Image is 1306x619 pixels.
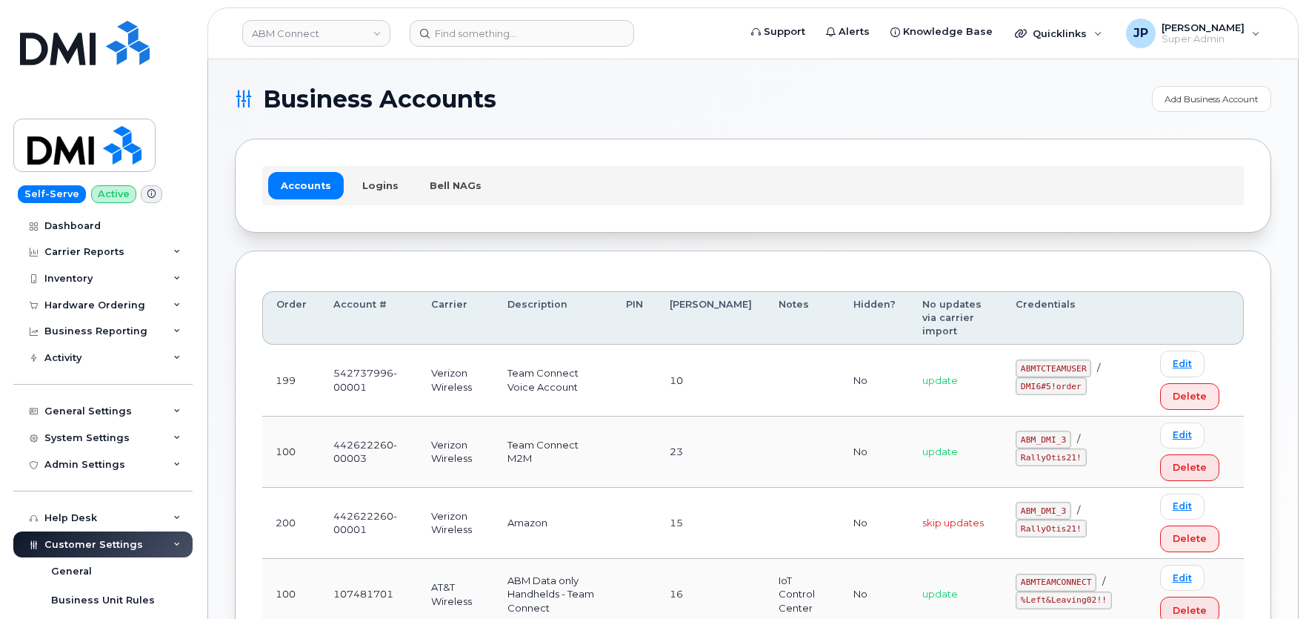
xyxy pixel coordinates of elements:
th: Description [494,291,613,345]
a: Logins [350,172,411,199]
a: Edit [1160,565,1205,591]
th: Hidden? [840,291,909,345]
span: / [1097,362,1100,374]
a: Edit [1160,351,1205,377]
a: Edit [1160,423,1205,448]
code: ABM_DMI_3 [1016,431,1071,448]
th: PIN [613,291,656,345]
button: Delete [1160,383,1219,410]
span: Delete [1173,460,1207,474]
th: [PERSON_NAME] [656,291,765,345]
td: 10 [656,345,765,416]
th: No updates via carrier import [909,291,1002,345]
button: Delete [1160,454,1219,481]
td: No [840,345,909,416]
a: Add Business Account [1152,86,1271,112]
code: DMI6#5!order [1016,377,1086,395]
span: Delete [1173,603,1207,618]
td: No [840,488,909,559]
a: Edit [1160,494,1205,520]
code: ABMTEAMCONNECT [1016,574,1096,592]
td: Amazon [494,488,613,559]
td: 442622260-00001 [320,488,418,559]
th: Carrier [418,291,494,345]
td: No [840,417,909,488]
td: 542737996-00001 [320,345,418,416]
th: Order [262,291,320,345]
td: 23 [656,417,765,488]
span: Delete [1173,532,1207,546]
span: / [1102,575,1105,587]
code: %Left&Leaving02!! [1016,592,1112,609]
th: Notes [765,291,840,345]
button: Delete [1160,526,1219,552]
td: Verizon Wireless [418,345,494,416]
span: / [1077,433,1080,445]
span: skip updates [922,517,984,529]
td: Verizon Wireless [418,417,494,488]
th: Account # [320,291,418,345]
span: Business Accounts [263,88,496,110]
a: Bell NAGs [417,172,494,199]
td: 442622260-00003 [320,417,418,488]
span: update [922,374,958,386]
td: 200 [262,488,320,559]
span: Delete [1173,389,1207,403]
span: / [1077,504,1080,516]
code: ABM_DMI_3 [1016,502,1071,520]
th: Credentials [1002,291,1147,345]
td: 15 [656,488,765,559]
span: update [922,588,958,600]
td: 100 [262,417,320,488]
span: update [922,446,958,457]
code: RallyOtis21! [1016,448,1086,466]
a: Accounts [268,172,344,199]
td: Team Connect Voice Account [494,345,613,416]
code: ABMTCTEAMUSER [1016,360,1091,377]
code: RallyOtis21! [1016,520,1086,537]
td: Verizon Wireless [418,488,494,559]
td: 199 [262,345,320,416]
td: Team Connect M2M [494,417,613,488]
